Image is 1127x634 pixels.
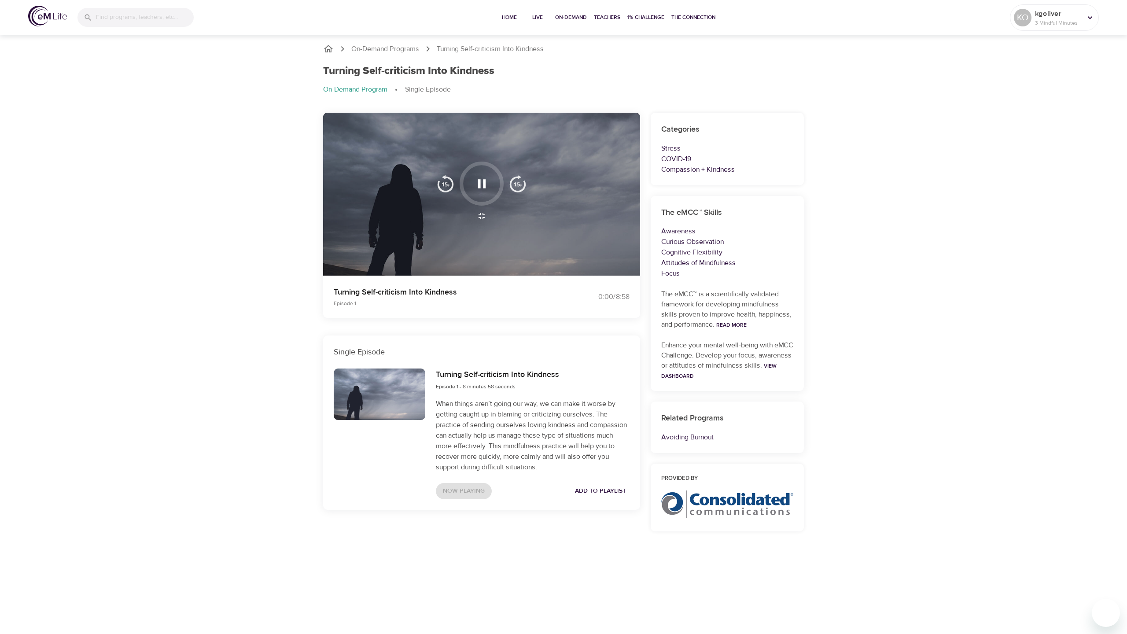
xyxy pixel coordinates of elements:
[437,175,454,192] img: 15s_prev.svg
[527,13,548,22] span: Live
[555,13,587,22] span: On-Demand
[661,154,793,164] p: COVID-19
[1092,599,1120,627] iframe: Button to launch messaging window
[661,474,793,483] h6: Provided by
[671,13,715,22] span: The Connection
[661,362,777,380] a: View Dashboard
[563,292,630,302] div: 0:00 / 8:58
[436,369,559,381] h6: Turning Self-criticism Into Kindness
[661,164,793,175] p: Compassion + Kindness
[661,226,793,236] p: Awareness
[661,123,793,136] h6: Categories
[436,383,516,390] span: Episode 1 - 8 minutes 58 seconds
[661,206,793,219] h6: The eMCC™ Skills
[405,85,451,95] p: Single Episode
[661,340,793,381] p: Enhance your mental well-being with eMCC Challenge. Develop your focus, awareness or attitudes of...
[323,85,804,95] nav: breadcrumb
[334,286,553,298] p: Turning Self-criticism Into Kindness
[499,13,520,22] span: Home
[437,44,544,54] p: Turning Self-criticism Into Kindness
[661,258,793,268] p: Attitudes of Mindfulness
[323,44,804,54] nav: breadcrumb
[96,8,194,27] input: Find programs, teachers, etc...
[594,13,620,22] span: Teachers
[661,412,793,425] h6: Related Programs
[575,486,626,497] span: Add to Playlist
[661,490,793,518] img: CCI%20logo_rgb_hr.jpg
[661,433,714,442] a: Avoiding Burnout
[661,236,793,247] p: Curious Observation
[627,13,664,22] span: 1% Challenge
[28,6,67,26] img: logo
[661,268,793,279] p: Focus
[351,44,419,54] a: On-Demand Programs
[1035,19,1082,27] p: 3 Mindful Minutes
[661,247,793,258] p: Cognitive Flexibility
[1035,8,1082,19] p: kgoliver
[323,85,387,95] p: On-Demand Program
[509,175,527,192] img: 15s_next.svg
[571,483,630,499] button: Add to Playlist
[661,143,793,154] p: Stress
[1014,9,1031,26] div: KO
[323,65,494,77] h1: Turning Self-criticism Into Kindness
[716,321,747,328] a: Read More
[334,299,553,307] p: Episode 1
[436,398,630,472] p: When things aren’t going our way, we can make it worse by getting caught up in blaming or critici...
[661,289,793,330] p: The eMCC™ is a scientifically validated framework for developing mindfulness skills proven to imp...
[334,346,630,358] p: Single Episode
